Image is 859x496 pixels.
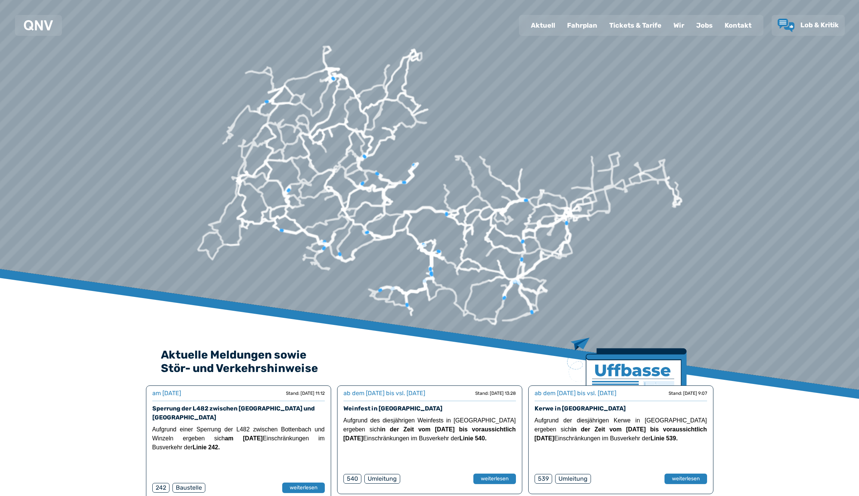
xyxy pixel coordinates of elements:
span: Aufgrund der diesjährigen Kerwe in [GEOGRAPHIC_DATA] ergeben sich Einschränkungen im Busverkehr der [535,417,707,441]
a: Jobs [690,16,719,35]
a: Tickets & Tarife [603,16,667,35]
button: weiterlesen [473,474,516,484]
strong: Linie 539. [650,435,678,441]
span: Aufgrund des diesjährigen Weinfests in [GEOGRAPHIC_DATA] ergeben sich Einschränkungen im Busverke... [343,417,516,441]
div: 540 [343,474,361,484]
button: weiterlesen [665,474,707,484]
div: Umleitung [364,474,400,484]
strong: am [DATE] [225,435,262,441]
div: Baustelle [172,483,205,493]
div: Umleitung [555,474,591,484]
strong: Linie 242. [193,444,220,450]
div: 242 [152,483,169,493]
a: Kerwe in [GEOGRAPHIC_DATA] [535,405,626,412]
button: weiterlesen [282,483,325,493]
a: Sperrung der L482 zwischen [GEOGRAPHIC_DATA] und [GEOGRAPHIC_DATA] [152,405,315,421]
strong: in der Zeit vom [DATE] bis voraussichtlich [DATE] [535,426,707,441]
span: Aufgrund einer Sperrung der L482 zwischen Bottenbach und Winzeln ergeben sich Einschränkungen im ... [152,426,325,450]
div: Stand: [DATE] 13:28 [475,390,516,396]
a: Weinfest in [GEOGRAPHIC_DATA] [343,405,442,412]
div: ab dem [DATE] bis vsl. [DATE] [535,389,616,398]
img: QNV Logo [24,20,53,31]
strong: in der Zeit vom [DATE] bis voraussichtlich [DATE] [343,426,516,441]
div: am [DATE] [152,389,181,398]
a: Wir [667,16,690,35]
a: Fahrplan [561,16,603,35]
div: ab dem [DATE] bis vsl. [DATE] [343,389,425,398]
div: Stand: [DATE] 11:12 [286,390,325,396]
a: Aktuell [525,16,561,35]
a: QNV Logo [24,18,53,33]
a: Kontakt [719,16,757,35]
a: Lob & Kritik [778,19,839,32]
span: Lob & Kritik [800,21,839,29]
div: Stand: [DATE] 9:07 [669,390,707,396]
div: 539 [535,474,552,484]
strong: Linie 540. [459,435,486,441]
h2: Aktuelle Meldungen sowie Stör- und Verkehrshinweise [161,348,698,375]
img: Zeitung mit Titel Uffbase [567,338,687,431]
